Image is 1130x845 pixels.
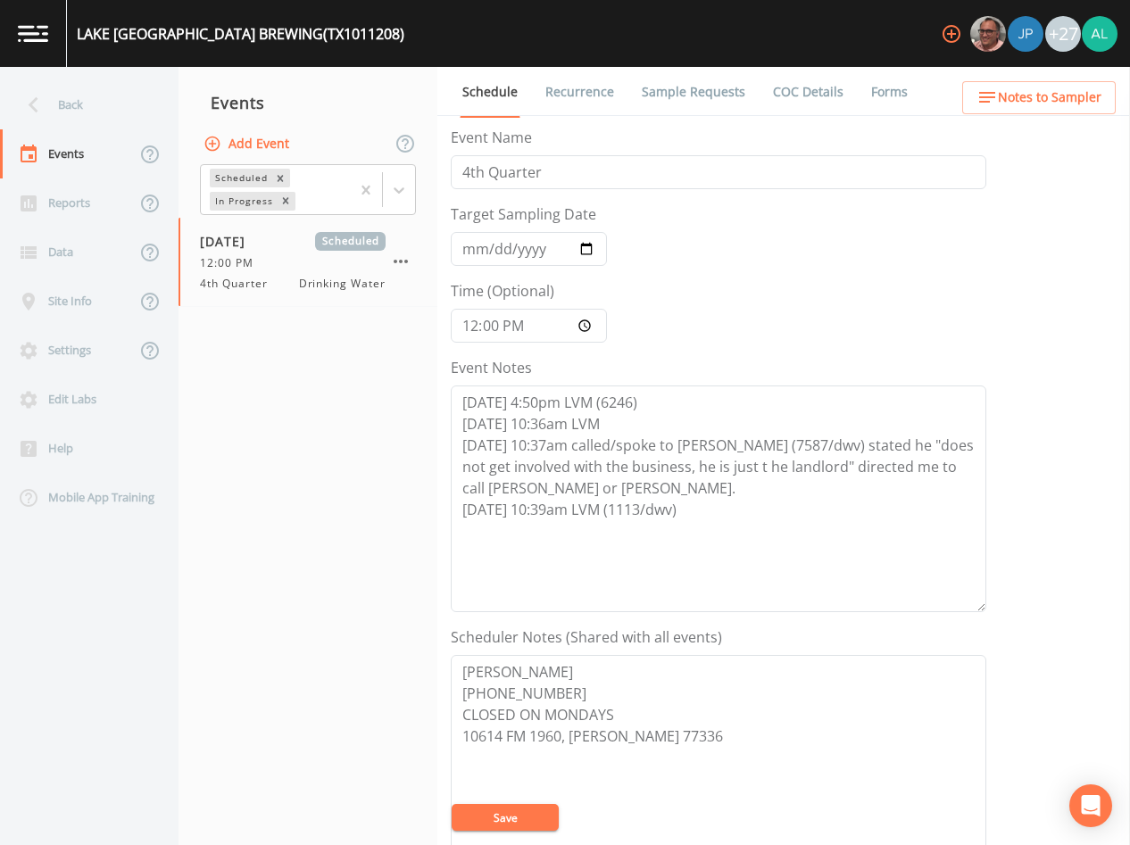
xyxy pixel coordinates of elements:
button: Notes to Sampler [962,81,1116,114]
div: Remove In Progress [276,192,295,211]
div: +27 [1045,16,1081,52]
span: 4th Quarter [200,276,278,292]
img: 41241ef155101aa6d92a04480b0d0000 [1008,16,1043,52]
div: Remove Scheduled [270,169,290,187]
img: logo [18,25,48,42]
a: [DATE]Scheduled12:00 PM4th QuarterDrinking Water [179,218,437,307]
span: Drinking Water [299,276,386,292]
div: Mike Franklin [969,16,1007,52]
div: Events [179,80,437,125]
span: Scheduled [315,232,386,251]
a: Sample Requests [639,67,748,117]
div: Scheduled [210,169,270,187]
a: Recurrence [543,67,617,117]
label: Time (Optional) [451,280,554,302]
img: 30a13df2a12044f58df5f6b7fda61338 [1082,16,1118,52]
button: Save [452,804,559,831]
a: COC Details [770,67,846,117]
a: Schedule [460,67,520,118]
span: Notes to Sampler [998,87,1101,109]
label: Event Notes [451,357,532,378]
a: Forms [868,67,910,117]
label: Target Sampling Date [451,203,596,225]
label: Event Name [451,127,532,148]
span: [DATE] [200,232,258,251]
div: Joshua gere Paul [1007,16,1044,52]
div: LAKE [GEOGRAPHIC_DATA] BREWING (TX1011208) [77,23,404,45]
button: Add Event [200,128,296,161]
div: Open Intercom Messenger [1069,784,1112,827]
label: Scheduler Notes (Shared with all events) [451,626,722,648]
textarea: [DATE] 4:50pm LVM (6246) [DATE] 10:36am LVM [DATE] 10:37am called/spoke to [PERSON_NAME] (7587/dw... [451,385,986,612]
span: 12:00 PM [200,255,264,271]
div: In Progress [210,192,276,211]
img: e2d790fa78825a4bb76dcb6ab311d44c [970,16,1006,52]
